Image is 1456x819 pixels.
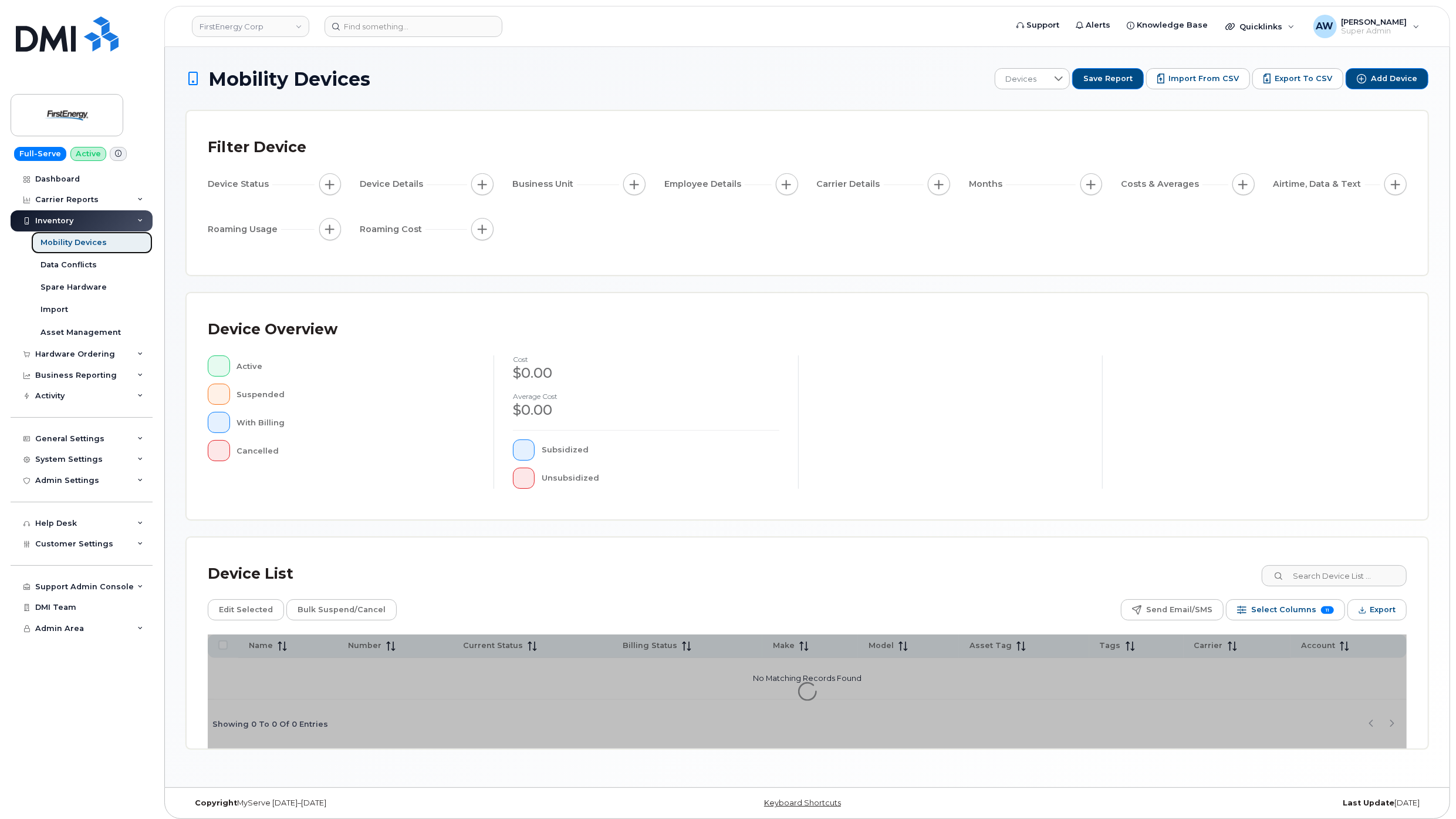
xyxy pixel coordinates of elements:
[1226,599,1345,620] button: Select Columns 11
[512,178,577,190] span: Business Unit
[995,69,1048,90] span: Devices
[513,363,779,383] div: $0.00
[208,314,337,345] div: Device Overview
[1168,73,1239,84] span: Import from CSV
[817,178,884,190] span: Carrier Details
[219,601,273,619] span: Edit Selected
[1146,68,1250,89] button: Import from CSV
[208,599,284,620] button: Edit Selected
[1146,601,1212,619] span: Send Email/SMS
[542,468,779,489] div: Unsubsidized
[186,798,600,808] div: MyServe [DATE]–[DATE]
[1371,73,1417,84] span: Add Device
[237,412,475,433] div: With Billing
[1121,599,1224,620] button: Send Email/SMS
[1121,178,1202,190] span: Costs & Averages
[969,178,1006,190] span: Months
[1252,68,1343,89] button: Export to CSV
[237,384,475,405] div: Suspended
[1072,68,1144,89] button: Save Report
[208,559,293,589] div: Device List
[513,392,779,400] h4: Average cost
[1262,565,1407,586] input: Search Device List ...
[1014,798,1428,808] div: [DATE]
[1275,73,1332,84] span: Export to CSV
[208,69,370,89] span: Mobility Devices
[360,178,427,190] span: Device Details
[237,355,475,377] div: Active
[1343,798,1394,807] strong: Last Update
[1370,601,1396,619] span: Export
[1251,601,1316,619] span: Select Columns
[237,440,475,461] div: Cancelled
[1405,768,1447,810] iframe: Messenger Launcher
[1321,606,1334,614] span: 11
[298,601,386,619] span: Bulk Suspend/Cancel
[208,132,306,163] div: Filter Device
[360,223,425,236] span: Roaming Cost
[1273,178,1365,190] span: Airtime, Data & Text
[664,178,745,190] span: Employee Details
[542,439,779,461] div: Subsidized
[1347,599,1407,620] button: Export
[208,178,272,190] span: Device Status
[513,355,779,363] h4: cost
[1346,68,1428,89] button: Add Device
[1083,73,1133,84] span: Save Report
[208,223,281,236] span: Roaming Usage
[195,798,237,807] strong: Copyright
[286,599,397,620] button: Bulk Suspend/Cancel
[764,798,841,807] a: Keyboard Shortcuts
[513,400,779,420] div: $0.00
